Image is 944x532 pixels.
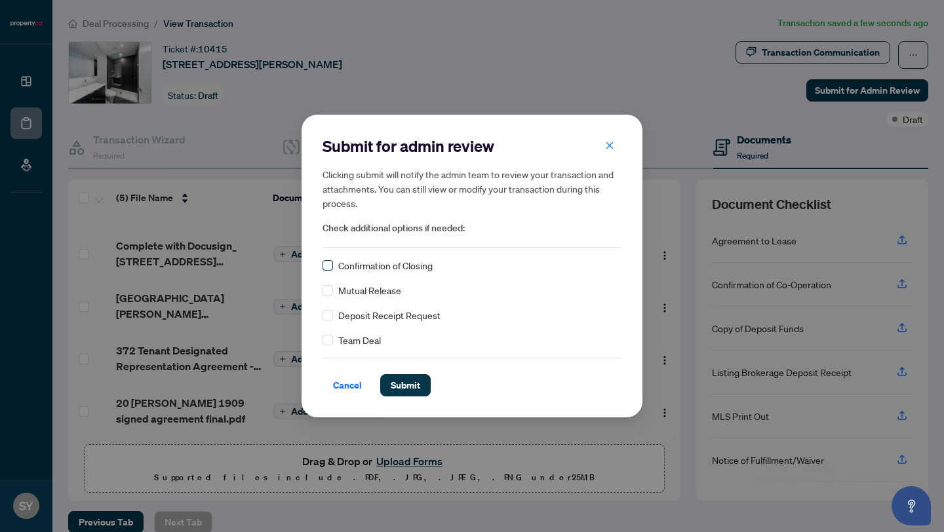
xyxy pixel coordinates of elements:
span: Confirmation of Closing [338,258,433,273]
button: Cancel [323,374,372,396]
span: Submit [391,375,420,396]
span: Check additional options if needed: [323,221,621,236]
span: close [605,141,614,150]
span: Mutual Release [338,283,401,297]
span: Cancel [333,375,362,396]
h5: Clicking submit will notify the admin team to review your transaction and attachments. You can st... [323,167,621,210]
h2: Submit for admin review [323,136,621,157]
button: Submit [380,374,431,396]
button: Open asap [892,486,931,525]
span: Deposit Receipt Request [338,308,441,322]
span: Team Deal [338,333,381,347]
